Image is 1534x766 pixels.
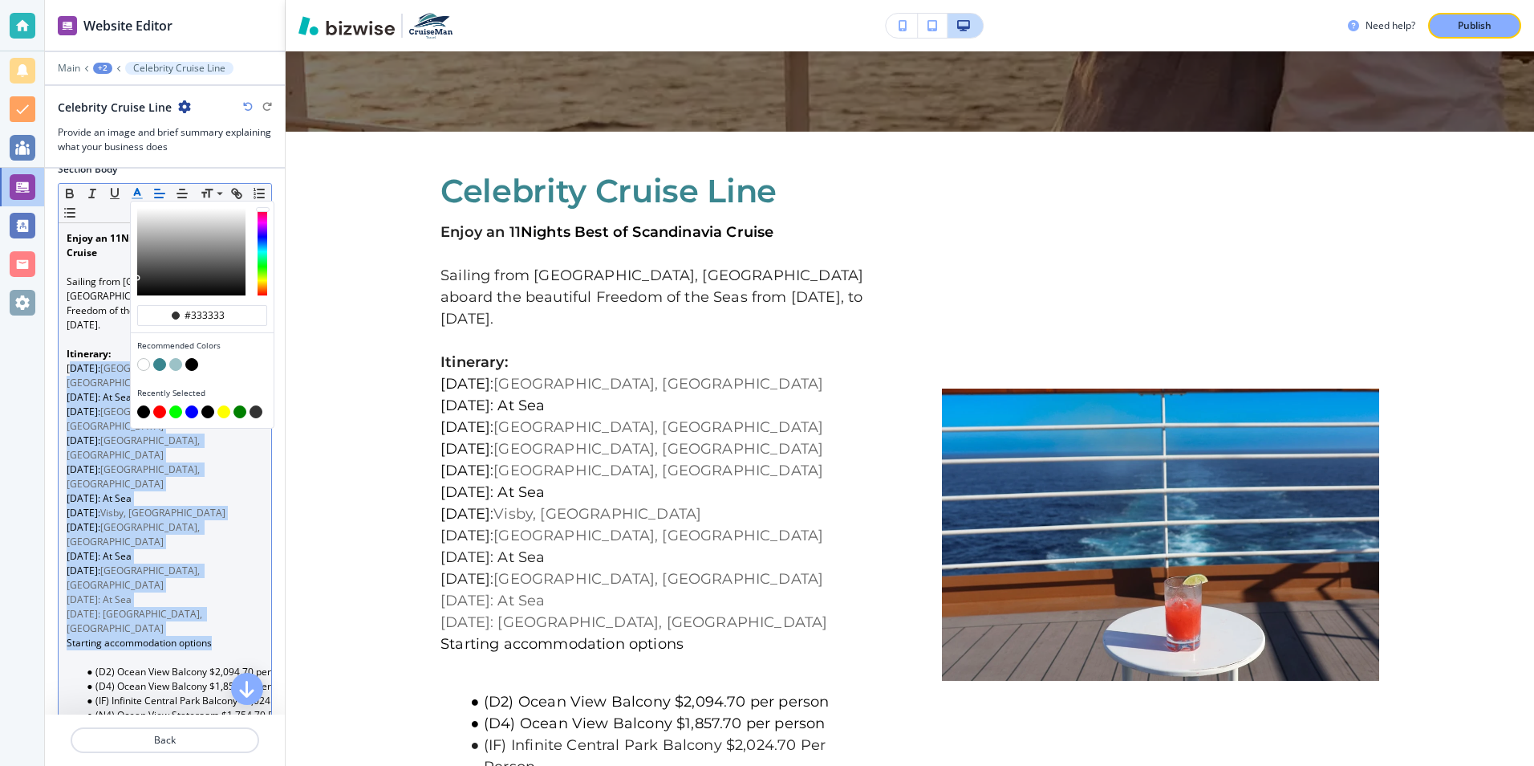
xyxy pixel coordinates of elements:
[440,592,545,609] span: [DATE]: At Sea
[67,607,205,635] span: [DATE]: [GEOGRAPHIC_DATA], [GEOGRAPHIC_DATA]
[67,520,202,548] span: [GEOGRAPHIC_DATA], [GEOGRAPHIC_DATA]
[67,390,132,404] span: [DATE]: At Sea
[440,223,521,241] strong: Enjoy an 11
[67,593,132,606] span: [DATE]: At Sea
[484,693,829,711] span: (D2) Ocean View Balcony $2,094.70 per person
[1366,18,1415,33] h3: Need help?
[493,462,823,479] span: [GEOGRAPHIC_DATA], [GEOGRAPHIC_DATA]
[440,440,493,458] span: [DATE]:
[67,564,202,592] span: [GEOGRAPHIC_DATA], [GEOGRAPHIC_DATA]
[95,679,305,693] span: (D4) Ocean View Balcony $1,857.70 per person
[67,462,100,476] span: [DATE]:
[440,635,684,653] span: Starting accommodation options
[95,665,305,678] span: (D2) Ocean View Balcony $2,094.70 per person
[1428,13,1521,39] button: Publish
[67,361,202,389] span: [GEOGRAPHIC_DATA], [GEOGRAPHIC_DATA]
[83,16,172,35] h2: Website Editor
[67,275,263,332] p: Sailing from [GEOGRAPHIC_DATA], [GEOGRAPHIC_DATA] aboard the beautiful Freedom of the Seas from [...
[298,16,395,35] img: Bizwise Logo
[58,63,80,74] button: Main
[67,231,121,245] strong: Enjoy an 11
[67,520,263,549] p: [DATE]:
[67,347,111,361] strong: Itinerary:
[409,13,452,39] img: Your Logo
[440,397,545,414] span: [DATE]: At Sea
[67,405,100,418] span: [DATE]:
[440,483,545,501] span: [DATE]: At Sea
[440,505,493,523] span: [DATE]:
[440,353,508,371] strong: Itinerary:
[100,506,225,519] span: Visby, [GEOGRAPHIC_DATA]
[67,434,100,447] span: [DATE]:
[67,231,252,259] strong: Nights Best of Scandinavia Cruise
[440,613,827,631] span: [DATE]: [GEOGRAPHIC_DATA], [GEOGRAPHIC_DATA]
[440,568,878,590] p: [DATE]:
[440,265,878,330] p: Sailing from [GEOGRAPHIC_DATA], [GEOGRAPHIC_DATA] aboard the beautiful Freedom of the Seas from [...
[126,184,148,203] button: Recommended ColorsRecently Selected
[440,171,777,210] span: Celebrity Cruise Line
[440,525,878,547] p: [DATE]:
[125,62,233,75] button: Celebrity Cruise Line
[93,63,112,74] button: +2
[133,63,225,74] p: Celebrity Cruise Line
[81,694,263,708] li: (IF) Infinite Central Park Balcony $2,024.70 Per Person
[942,389,1379,680] img: <p><span style="color: rgb(58, 134, 143);">Celebrity Cruise Line</span></p>
[58,125,272,154] h3: Provide an image and brief summary explaining what your business does
[67,636,212,650] span: Starting accommodation options
[58,16,77,35] img: editor icon
[137,340,267,352] h4: Recommended Colors
[67,564,263,593] p: [DATE]:
[493,440,823,458] span: [GEOGRAPHIC_DATA], [GEOGRAPHIC_DATA]
[1458,18,1491,33] p: Publish
[72,733,258,748] p: Back
[440,547,878,568] p: [DATE]: At Sea
[67,434,202,462] span: [GEOGRAPHIC_DATA], [GEOGRAPHIC_DATA]
[67,549,263,564] p: [DATE]: At Sea
[67,506,100,519] span: [DATE]:
[67,491,132,505] span: [DATE]: At Sea
[493,527,823,544] span: [GEOGRAPHIC_DATA], [GEOGRAPHIC_DATA]
[137,387,267,399] h4: Recently Selected
[95,708,317,722] span: (N4) Ocean View Stateroom $1,754.70 Per Person
[440,462,493,479] span: [DATE]:
[58,162,117,177] h2: Section Body
[493,505,701,523] span: Visby, [GEOGRAPHIC_DATA]
[493,570,823,588] span: [GEOGRAPHIC_DATA], [GEOGRAPHIC_DATA]
[493,418,823,436] span: [GEOGRAPHIC_DATA], [GEOGRAPHIC_DATA]
[440,375,493,393] span: [DATE]:
[484,715,825,732] span: (D4) Ocean View Balcony $1,857.70 per person
[67,405,202,433] span: [GEOGRAPHIC_DATA], [GEOGRAPHIC_DATA]
[440,418,493,436] span: [DATE]:
[67,462,202,491] span: [GEOGRAPHIC_DATA], [GEOGRAPHIC_DATA]
[521,223,774,241] strong: Nights Best of Scandinavia Cruise
[493,375,823,393] span: [GEOGRAPHIC_DATA], [GEOGRAPHIC_DATA]
[58,99,172,116] h2: Celebrity Cruise Line
[67,361,100,375] span: [DATE]:
[71,727,259,753] button: Back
